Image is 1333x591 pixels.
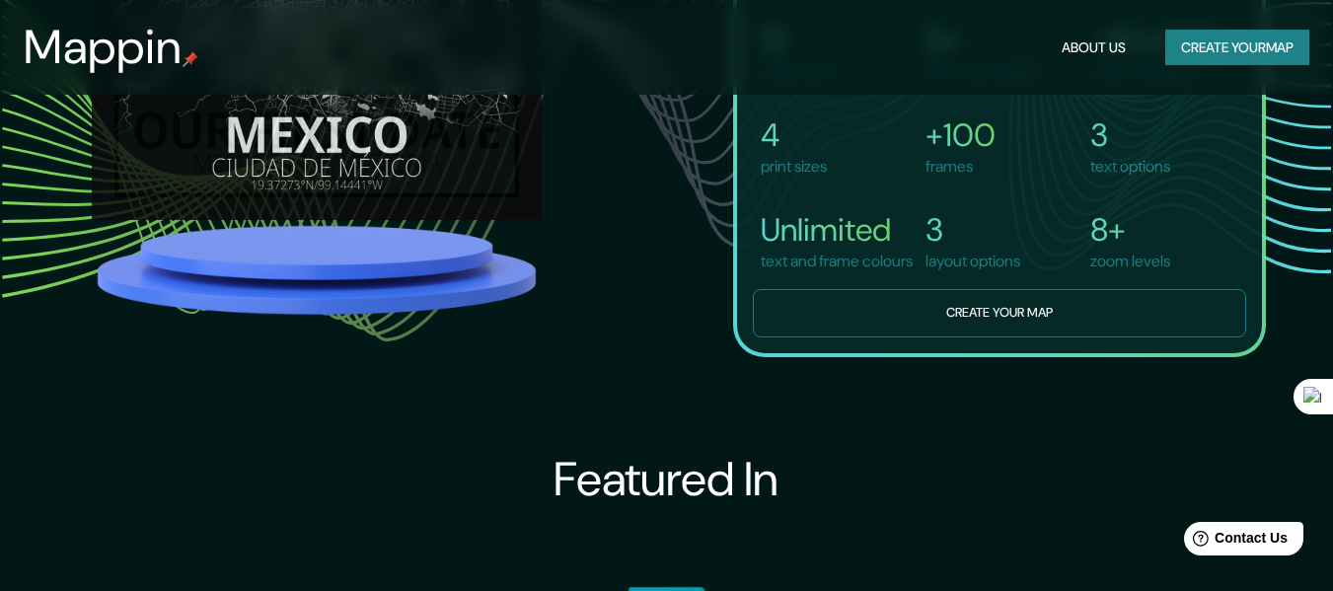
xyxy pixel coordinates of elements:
[761,210,913,250] h4: Unlimited
[926,155,996,179] p: frames
[92,220,542,320] img: platform.png
[1054,30,1134,66] button: About Us
[554,452,778,507] h3: Featured In
[1090,250,1170,273] p: zoom levels
[926,115,996,155] h4: +100
[926,250,1020,273] p: layout options
[753,289,1246,337] button: Create your map
[1165,30,1309,66] button: Create yourmap
[1090,115,1170,155] h4: 3
[24,20,183,75] h3: Mappin
[1090,210,1170,250] h4: 8+
[761,250,913,273] p: text and frame colours
[761,155,827,179] p: print sizes
[761,115,827,155] h4: 4
[926,210,1020,250] h4: 3
[1157,514,1311,569] iframe: Help widget launcher
[1090,155,1170,179] p: text options
[183,51,198,67] img: mappin-pin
